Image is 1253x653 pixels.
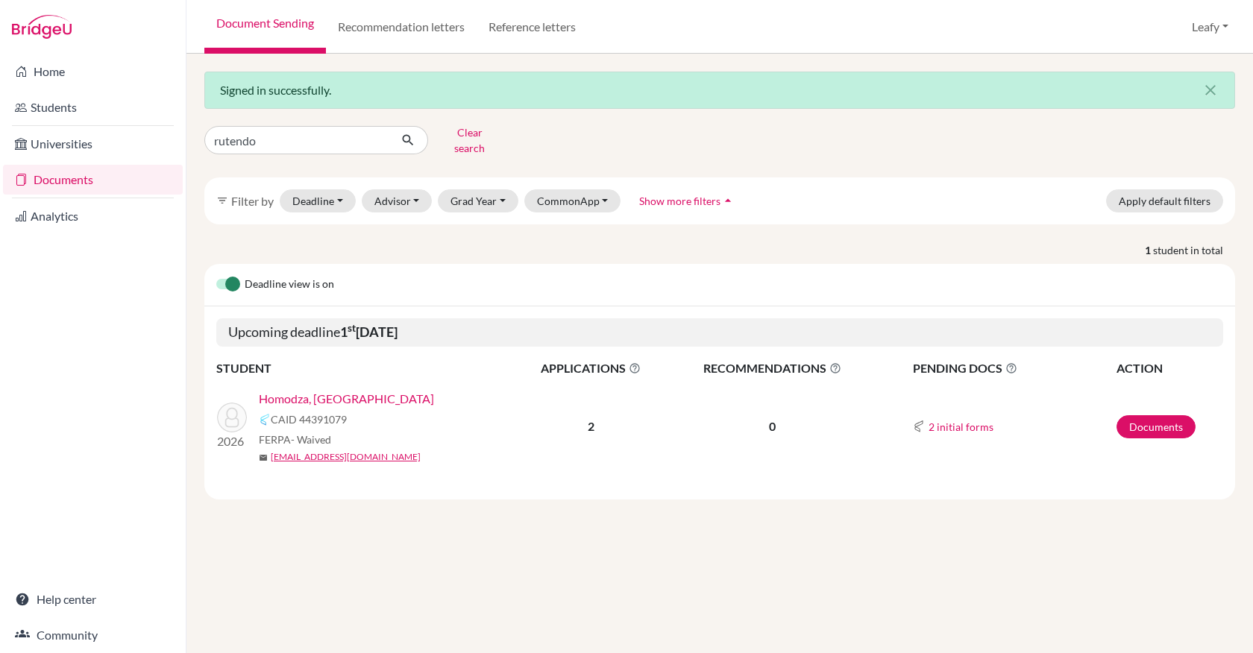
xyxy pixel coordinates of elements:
p: 0 [668,417,876,435]
button: Close [1187,72,1234,108]
button: Apply default filters [1106,189,1223,212]
b: 1 [DATE] [340,324,398,340]
p: 2026 [217,432,247,450]
sup: st [348,322,356,334]
button: Leafy [1185,13,1235,41]
a: Home [3,57,183,86]
span: student in total [1153,242,1235,258]
input: Find student by name... [204,126,389,154]
button: 2 initial forms [928,418,994,435]
span: Deadline view is on [245,276,334,294]
i: filter_list [216,195,228,206]
img: Common App logo [913,420,925,432]
button: Show more filtersarrow_drop_up [626,189,748,212]
div: Signed in successfully. [204,72,1235,109]
span: CAID 44391079 [271,411,347,427]
i: close [1202,81,1219,99]
img: Common App logo [259,414,271,426]
a: Documents [1117,415,1196,438]
a: Students [3,92,183,122]
th: STUDENT [216,359,515,378]
span: PENDING DOCS [913,359,1115,377]
a: [EMAIL_ADDRESS][DOMAIN_NAME] [271,450,421,464]
span: - Waived [291,433,331,446]
a: Documents [3,165,183,195]
th: ACTION [1116,359,1223,378]
i: arrow_drop_up [720,193,735,208]
button: Grad Year [438,189,518,212]
button: Deadline [280,189,356,212]
span: APPLICATIONS [515,359,667,377]
img: Bridge-U [12,15,72,39]
button: Advisor [362,189,433,212]
a: Universities [3,129,183,159]
span: Show more filters [639,195,720,207]
span: Filter by [231,194,274,208]
span: FERPA [259,432,331,447]
a: Help center [3,584,183,614]
img: Homodza, Rutendo [217,403,247,432]
a: Analytics [3,201,183,231]
a: Community [3,620,183,650]
span: mail [259,453,268,462]
b: 2 [588,419,594,433]
button: CommonApp [524,189,621,212]
button: Clear search [428,121,511,160]
span: RECOMMENDATIONS [668,359,876,377]
a: Homodza, [GEOGRAPHIC_DATA] [259,390,434,408]
strong: 1 [1145,242,1153,258]
h5: Upcoming deadline [216,318,1223,347]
